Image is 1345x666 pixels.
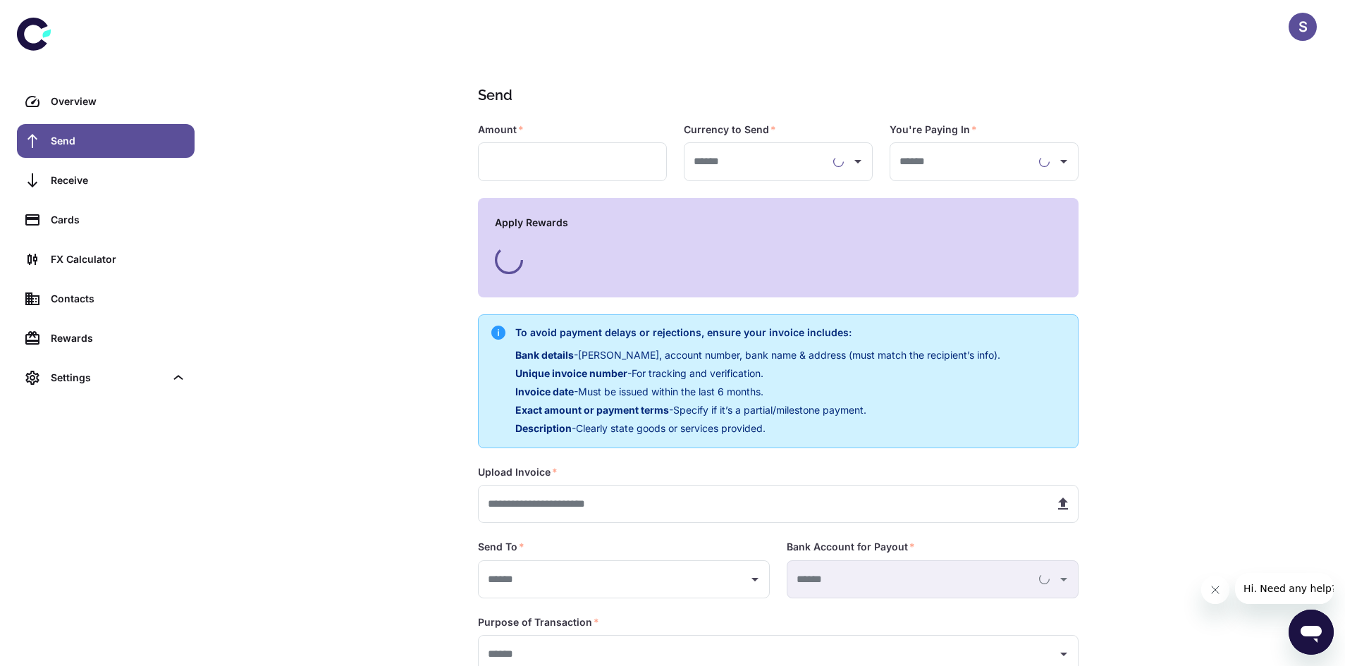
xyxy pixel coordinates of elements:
div: Receive [51,173,186,188]
a: Cards [17,203,195,237]
span: Hi. Need any help? [8,10,102,21]
h6: To avoid payment delays or rejections, ensure your invoice includes: [515,325,1000,340]
a: FX Calculator [17,242,195,276]
p: - For tracking and verification. [515,366,1000,381]
h6: Apply Rewards [495,215,1062,230]
button: Open [1054,152,1074,171]
label: You're Paying In [890,123,977,137]
button: Open [745,569,765,589]
iframe: Message from company [1235,573,1334,604]
label: Currency to Send [684,123,776,137]
div: Settings [17,361,195,395]
button: Open [1054,644,1074,664]
div: Cards [51,212,186,228]
h1: Send [478,85,1073,106]
div: Overview [51,94,186,109]
button: Open [848,152,868,171]
p: - [PERSON_NAME], account number, bank name & address (must match the recipient’s info). [515,347,1000,363]
span: Unique invoice number [515,367,627,379]
label: Send To [478,540,524,554]
iframe: Button to launch messaging window [1289,610,1334,655]
a: Contacts [17,282,195,316]
p: - Specify if it’s a partial/milestone payment. [515,402,1000,418]
label: Purpose of Transaction [478,615,599,629]
p: - Must be issued within the last 6 months. [515,384,1000,400]
div: FX Calculator [51,252,186,267]
div: Send [51,133,186,149]
label: Amount [478,123,524,137]
span: Exact amount or payment terms [515,404,669,416]
a: Receive [17,164,195,197]
div: Settings [51,370,165,386]
button: S [1289,13,1317,41]
div: Contacts [51,291,186,307]
a: Overview [17,85,195,118]
label: Upload Invoice [478,465,558,479]
a: Send [17,124,195,158]
span: Invoice date [515,386,574,397]
span: Description [515,422,572,434]
span: Bank details [515,349,574,361]
p: - Clearly state goods or services provided. [515,421,1000,436]
div: Rewards [51,331,186,346]
label: Bank Account for Payout [787,540,915,554]
iframe: Close message [1201,576,1229,604]
a: Rewards [17,321,195,355]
